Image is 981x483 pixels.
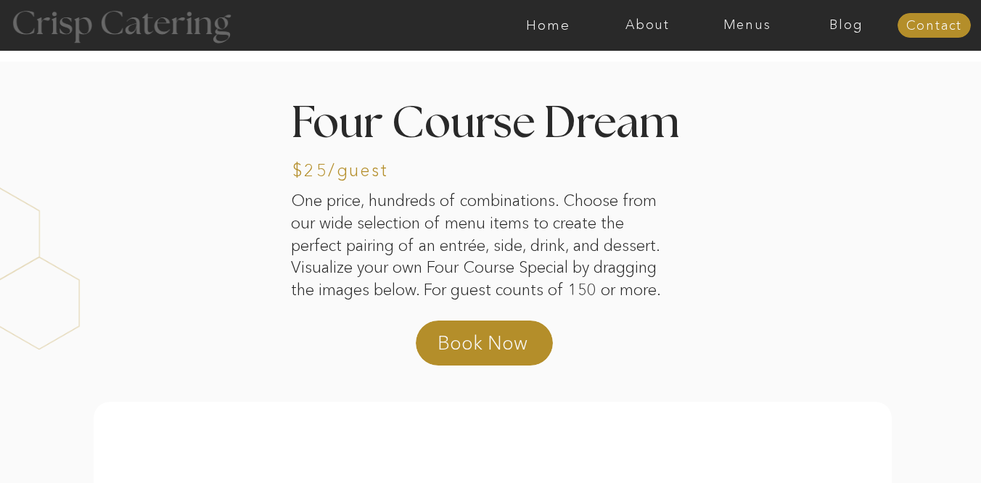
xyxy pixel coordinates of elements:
[598,18,697,33] a: About
[697,18,797,33] a: Menus
[498,18,598,33] a: Home
[898,19,971,33] a: Contact
[291,190,676,283] p: One price, hundreds of combinations. Choose from our wide selection of menu items to create the p...
[292,162,413,183] h3: $25/guest
[438,330,565,365] a: Book Now
[797,18,896,33] a: Blog
[291,102,690,151] h2: Four Course Dream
